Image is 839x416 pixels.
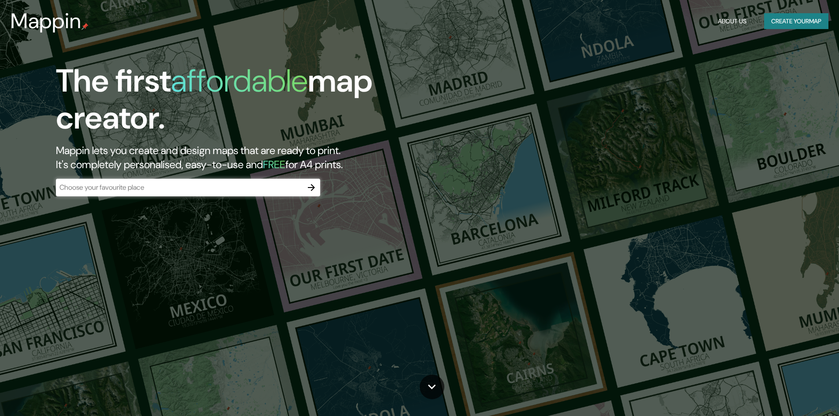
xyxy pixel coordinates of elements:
h3: Mappin [11,9,81,33]
button: About Us [714,13,750,29]
input: Choose your favourite place [56,182,303,192]
h5: FREE [263,158,285,171]
button: Create yourmap [764,13,828,29]
h2: Mappin lets you create and design maps that are ready to print. It's completely personalised, eas... [56,144,476,172]
h1: The first map creator. [56,63,476,144]
h1: affordable [171,60,308,101]
img: mappin-pin [81,23,89,30]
